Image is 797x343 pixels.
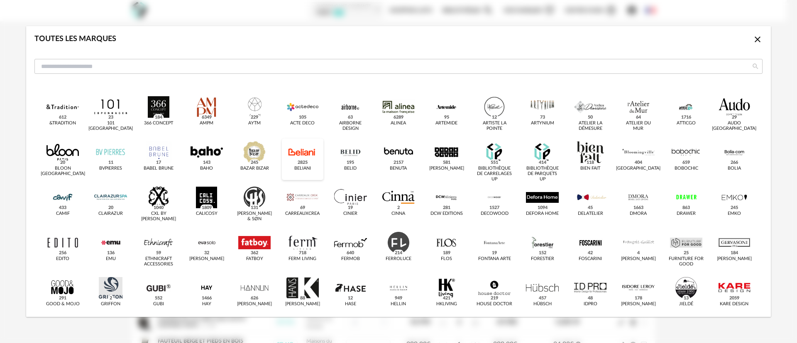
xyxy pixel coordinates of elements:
[152,204,165,211] span: 1040
[344,166,357,171] div: Belid
[56,256,69,262] div: Edito
[435,121,457,126] div: Artemide
[393,250,403,256] span: 214
[481,211,509,217] div: Decowood
[538,114,546,121] span: 73
[584,302,597,307] div: IDPRO
[537,159,548,166] span: 414
[390,166,407,171] div: Benuta
[297,114,308,121] span: 105
[41,166,85,177] div: BLOON [GEOGRAPHIC_DATA]
[196,211,218,217] div: Calicosy
[728,166,741,171] div: Bolia
[341,256,360,262] div: Fermob
[298,204,306,211] span: 69
[634,114,642,121] span: 64
[101,302,120,307] div: Griffon
[430,211,463,217] div: DCW Editions
[668,256,704,267] div: Furniture for Good
[155,250,163,256] span: 59
[58,114,68,121] span: 612
[203,250,210,256] span: 32
[46,302,80,307] div: Good & Mojo
[491,114,499,121] span: 12
[200,114,213,121] span: 6349
[345,159,356,166] span: 195
[616,166,660,171] div: [GEOGRAPHIC_DATA]
[34,34,116,44] div: Toutes les marques
[572,121,609,131] div: Atelier La Démesure
[537,295,548,302] span: 457
[730,114,738,121] span: 29
[98,211,123,217] div: CLAIRAZUR
[632,204,645,211] span: 1663
[56,211,70,217] div: CAMIF
[141,211,177,222] div: CXL by [PERSON_NAME]
[524,166,560,182] div: Bibliothèque de Parquets UP
[728,295,741,302] span: 2059
[296,159,309,166] span: 2825
[58,295,68,302] span: 291
[189,256,224,262] div: [PERSON_NAME]
[391,121,406,126] div: Alinea
[489,159,500,166] span: 551
[200,121,213,126] div: AMPM
[201,159,212,166] span: 143
[436,302,457,307] div: Hkliving
[294,166,311,171] div: Beliani
[488,204,501,211] span: 1527
[288,256,316,262] div: Ferm Living
[347,204,354,211] span: 19
[248,121,261,126] div: AYTM
[531,121,554,126] div: Artynium
[144,166,174,171] div: Babel Brune
[536,204,549,211] span: 1094
[441,159,452,166] span: 581
[441,295,452,302] span: 421
[491,250,499,256] span: 19
[677,121,696,126] div: Atticgo
[681,159,692,166] span: 659
[677,211,696,217] div: Drawer
[393,295,403,302] span: 949
[578,211,603,217] div: Delatelier
[332,121,369,131] div: Airborne Design
[587,204,594,211] span: 45
[392,114,405,121] span: 6289
[200,204,213,211] span: 1809
[620,121,656,131] div: Atelier du Mur
[58,204,68,211] span: 433
[297,250,308,256] span: 718
[88,121,133,131] div: 101 [GEOGRAPHIC_DATA]
[729,204,739,211] span: 245
[478,256,511,262] div: Fontana Arte
[441,204,452,211] span: 281
[345,250,356,256] span: 640
[106,256,116,262] div: Emu
[587,250,594,256] span: 42
[580,166,600,171] div: Bien Fait
[237,302,272,307] div: [PERSON_NAME]
[729,159,739,166] span: 266
[682,295,690,302] span: 13
[237,211,273,222] div: [PERSON_NAME] & Søn
[753,36,763,43] span: Close icon
[107,204,115,211] span: 20
[105,250,116,256] span: 136
[729,250,739,256] span: 184
[298,295,306,302] span: 88
[477,302,512,307] div: House Doctor
[720,302,748,307] div: Kare Design
[630,211,647,217] div: Dmora
[107,159,115,166] span: 11
[386,256,411,262] div: Ferroluce
[391,302,406,307] div: Hellin
[585,159,596,166] span: 118
[587,295,594,302] span: 48
[285,211,320,217] div: Carreauxcrea
[682,250,690,256] span: 25
[429,166,464,171] div: [PERSON_NAME]
[108,295,113,302] span: 2
[489,295,500,302] span: 219
[58,250,68,256] span: 256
